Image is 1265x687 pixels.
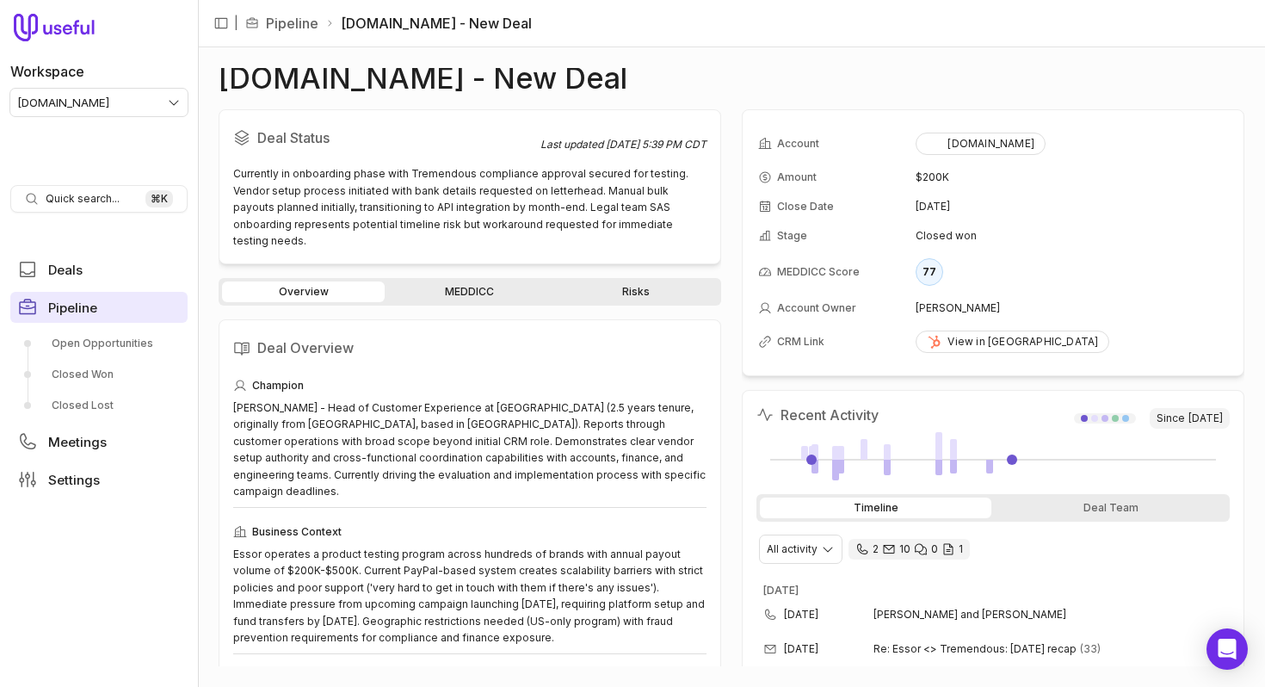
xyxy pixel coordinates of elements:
div: Deal Team [995,498,1226,518]
a: Overview [222,282,385,302]
li: [DOMAIN_NAME] - New Deal [325,13,532,34]
div: 77 [916,258,943,286]
h2: Deal Status [233,124,540,152]
div: Essor operates a product testing program across hundreds of brands with annual payout volume of $... [233,546,707,647]
span: MEDDICC Score [777,265,860,279]
a: MEDDICC [388,282,551,302]
div: Last updated [540,138,707,152]
time: [DATE] [784,608,818,622]
span: Pipeline [48,301,97,314]
span: Stage [777,229,807,243]
time: [DATE] [1188,412,1223,425]
time: [DATE] 5:39 PM CDT [606,138,707,151]
button: [DOMAIN_NAME] [916,133,1046,155]
h2: Recent Activity [756,405,879,425]
div: Business Context [233,522,707,542]
button: Collapse sidebar [208,10,234,36]
span: Account [777,137,819,151]
div: [PERSON_NAME] - Head of Customer Experience at [GEOGRAPHIC_DATA] (2.5 years tenure, originally fr... [233,399,707,500]
span: Meetings [48,436,107,449]
kbd: ⌘ K [145,190,173,207]
a: Risks [555,282,718,302]
time: [DATE] [784,642,818,656]
td: $200K [916,164,1228,191]
time: [DATE] [763,584,799,597]
span: Account Owner [777,301,856,315]
div: 2 calls and 10 email threads [848,539,970,560]
span: Settings [48,473,100,486]
a: View in [GEOGRAPHIC_DATA] [916,331,1109,353]
div: Champion [233,375,707,396]
a: Meetings [10,426,188,457]
div: Currently in onboarding phase with Tremendous compliance approval secured for testing. Vendor set... [233,165,707,250]
a: Settings [10,464,188,495]
label: Workspace [10,61,84,82]
span: [PERSON_NAME] and [PERSON_NAME] [873,608,1202,622]
span: | [234,13,238,34]
div: Pipeline submenu [10,330,188,419]
a: Open Opportunities [10,330,188,357]
span: Re: Essor <> Tremendous: [DATE] recap [873,642,1077,656]
td: Closed won [916,222,1228,250]
span: CRM Link [777,335,824,349]
span: Quick search... [46,192,120,206]
div: [DOMAIN_NAME] [927,137,1034,151]
a: Deals [10,254,188,285]
span: 33 emails in thread [1080,642,1101,656]
span: Deals [48,263,83,276]
a: Pipeline [10,292,188,323]
h2: Deal Overview [233,334,707,362]
span: Close Date [777,200,834,214]
div: View in [GEOGRAPHIC_DATA] [927,335,1098,349]
a: Closed Won [10,361,188,388]
span: Amount [777,170,817,184]
a: Pipeline [266,13,318,34]
td: [PERSON_NAME] [916,294,1228,322]
h1: [DOMAIN_NAME] - New Deal [219,68,627,89]
time: [DATE] [916,200,950,214]
a: Closed Lost [10,392,188,419]
span: Since [1150,408,1230,429]
div: Timeline [760,498,991,518]
div: Open Intercom Messenger [1206,628,1248,670]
